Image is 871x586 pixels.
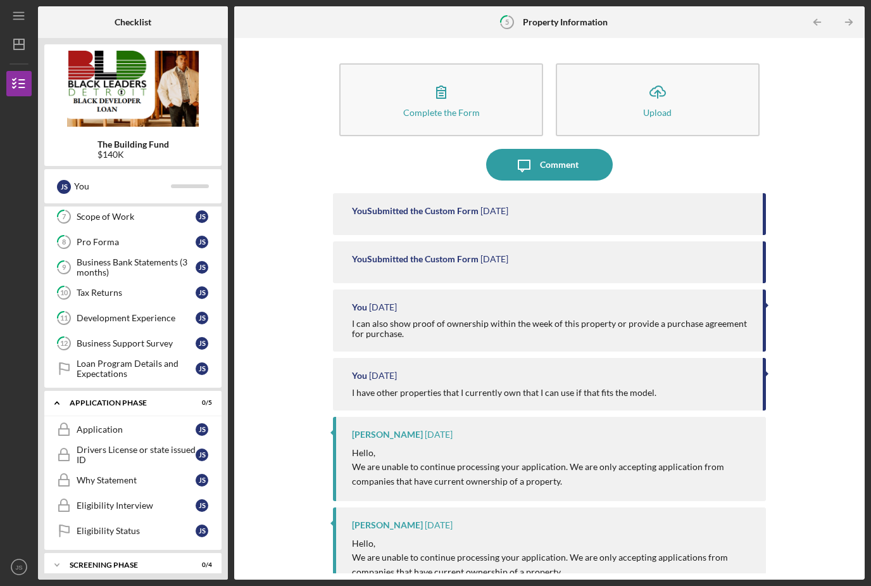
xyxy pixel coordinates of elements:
div: J S [196,499,208,512]
a: 11Development ExperienceJS [51,305,215,331]
a: Drivers License or state issued IDJS [51,442,215,468]
time: 2025-08-04 22:41 [425,430,453,440]
div: [PERSON_NAME] [352,430,423,440]
tspan: 12 [60,340,68,348]
div: Pro Forma [77,237,196,247]
div: Business Support Survey [77,338,196,348]
div: 0 / 5 [189,399,212,407]
div: Why Statement [77,475,196,485]
time: 2025-08-04 22:40 [425,520,453,530]
tspan: 7 [62,213,66,221]
time: 2025-08-09 19:23 [480,254,508,264]
button: Complete the Form [339,63,543,136]
b: Checklist [115,17,151,27]
div: [PERSON_NAME] [352,520,423,530]
tspan: 10 [60,289,68,297]
tspan: 5 [505,18,509,26]
a: 10Tax ReturnsJS [51,280,215,305]
a: Loan Program Details and ExpectationsJS [51,356,215,381]
button: JS [6,554,32,580]
a: 9Business Bank Statements (3 months)JS [51,255,215,280]
div: J S [196,449,208,461]
div: You [74,175,171,197]
div: J S [57,180,71,194]
div: Screening Phase [70,561,180,569]
button: Comment [486,149,613,181]
div: 0 / 4 [189,561,212,569]
a: 7Scope of WorkJS [51,204,215,229]
a: Eligibility StatusJS [51,518,215,544]
div: You [352,302,367,312]
div: Eligibility Status [77,526,196,536]
div: Drivers License or state issued ID [77,445,196,465]
div: J S [196,525,208,537]
div: J S [196,210,208,223]
div: Tax Returns [77,288,196,298]
div: J S [196,337,208,350]
div: You Submitted the Custom Form [352,206,479,216]
div: $140K [97,150,169,160]
div: I have other properties that I currently own that I can use if that fits the model. [352,388,656,398]
div: Development Experience [77,313,196,323]
div: J S [196,312,208,324]
div: Complete the Form [403,108,480,117]
div: J S [196,261,208,274]
p: We are unable to continue processing your application. We are only accepting applications from co... [352,551,753,579]
tspan: 11 [60,314,68,322]
div: Eligibility Interview [77,500,196,511]
b: Property Information [523,17,608,27]
div: Scope of Work [77,212,196,222]
a: Eligibility InterviewJS [51,493,215,518]
div: J S [196,236,208,248]
div: Loan Program Details and Expectations [77,359,196,379]
div: Business Bank Statements (3 months) [77,257,196,277]
div: You [352,371,367,381]
div: J S [196,423,208,436]
button: Upload [556,63,760,136]
time: 2025-08-05 00:06 [369,302,397,312]
a: 12Business Support SurveyJS [51,331,215,356]
a: 8Pro FormaJS [51,229,215,255]
a: ApplicationJS [51,417,215,442]
time: 2025-08-09 19:25 [480,206,508,216]
tspan: 8 [62,238,66,246]
div: J S [196,362,208,375]
div: Upload [643,108,672,117]
a: Why StatementJS [51,468,215,493]
div: Comment [540,149,579,181]
time: 2025-08-05 00:05 [369,371,397,381]
img: Product logo [44,51,222,127]
div: J S [196,286,208,299]
div: You Submitted the Custom Form [352,254,479,264]
b: The Building Fund [97,139,169,150]
p: We are unable to continue processing your application. We are only accepting application from com... [352,460,753,488]
div: I can also show proof of ownership within the week of this property or provide a purchase agreeme... [352,319,749,339]
p: Hello, [352,537,753,551]
div: J S [196,474,208,487]
p: Hello, [352,446,753,460]
tspan: 9 [62,264,66,272]
text: JS [15,564,22,571]
div: Application [77,424,196,435]
div: Application Phase [70,399,180,407]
